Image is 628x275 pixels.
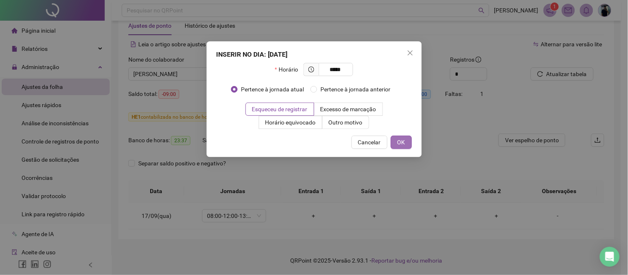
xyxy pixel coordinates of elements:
div: Open Intercom Messenger [600,247,620,267]
span: Esqueceu de registrar [252,106,308,112]
label: Horário [275,63,303,76]
span: close [407,50,414,56]
span: Pertence à jornada atual [238,85,307,94]
span: Pertence à jornada anterior [317,85,394,94]
span: OK [397,138,405,147]
span: clock-circle [308,67,314,72]
div: INSERIR NO DIA : [DATE] [217,50,412,60]
button: OK [391,136,412,149]
span: Cancelar [358,138,381,147]
span: Excesso de marcação [320,106,376,112]
button: Close [404,46,417,60]
span: Horário equivocado [265,119,316,126]
span: Outro motivo [329,119,363,126]
button: Cancelar [351,136,387,149]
